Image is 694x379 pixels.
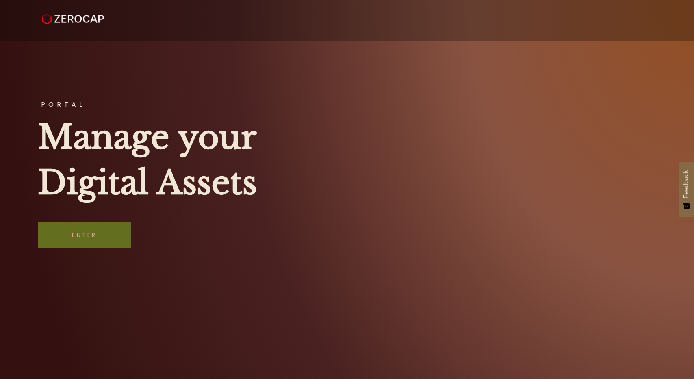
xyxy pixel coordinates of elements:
button: Feedback - Show survey [679,162,694,217]
h3: PORTAL [38,101,656,108]
img: ZeroCap [42,13,104,25]
h1: Manage your Digital Assets [38,114,656,205]
span: Feedback [683,170,690,198]
a: Enter [38,222,131,248]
